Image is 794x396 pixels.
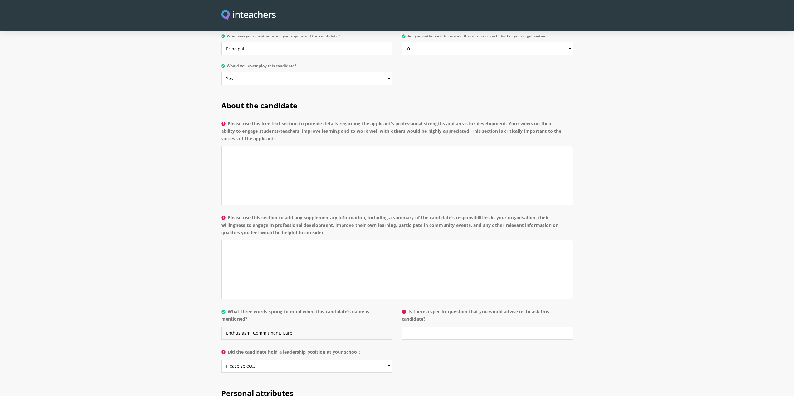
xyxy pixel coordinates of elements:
label: Please use this free text section to provide details regarding the applicant’s professional stren... [221,120,573,146]
label: Did the candidate hold a leadership position at your school? [221,348,392,360]
label: What three words spring to mind when this candidate’s name is mentioned? [221,308,392,327]
label: What was your position when you supervised the candidate? [221,34,392,42]
span: About the candidate [221,100,297,111]
label: Would you re-employ this candidate? [221,64,392,72]
label: Are you authorised to provide this reference on behalf of your organisation? [402,34,573,42]
label: Is there a specific question that you would advise us to ask this candidate? [402,308,573,327]
label: Please use this section to add any supplementary information, including a summary of the candidat... [221,214,573,240]
img: Inteachers [221,10,276,21]
a: Visit this site's homepage [221,10,276,21]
